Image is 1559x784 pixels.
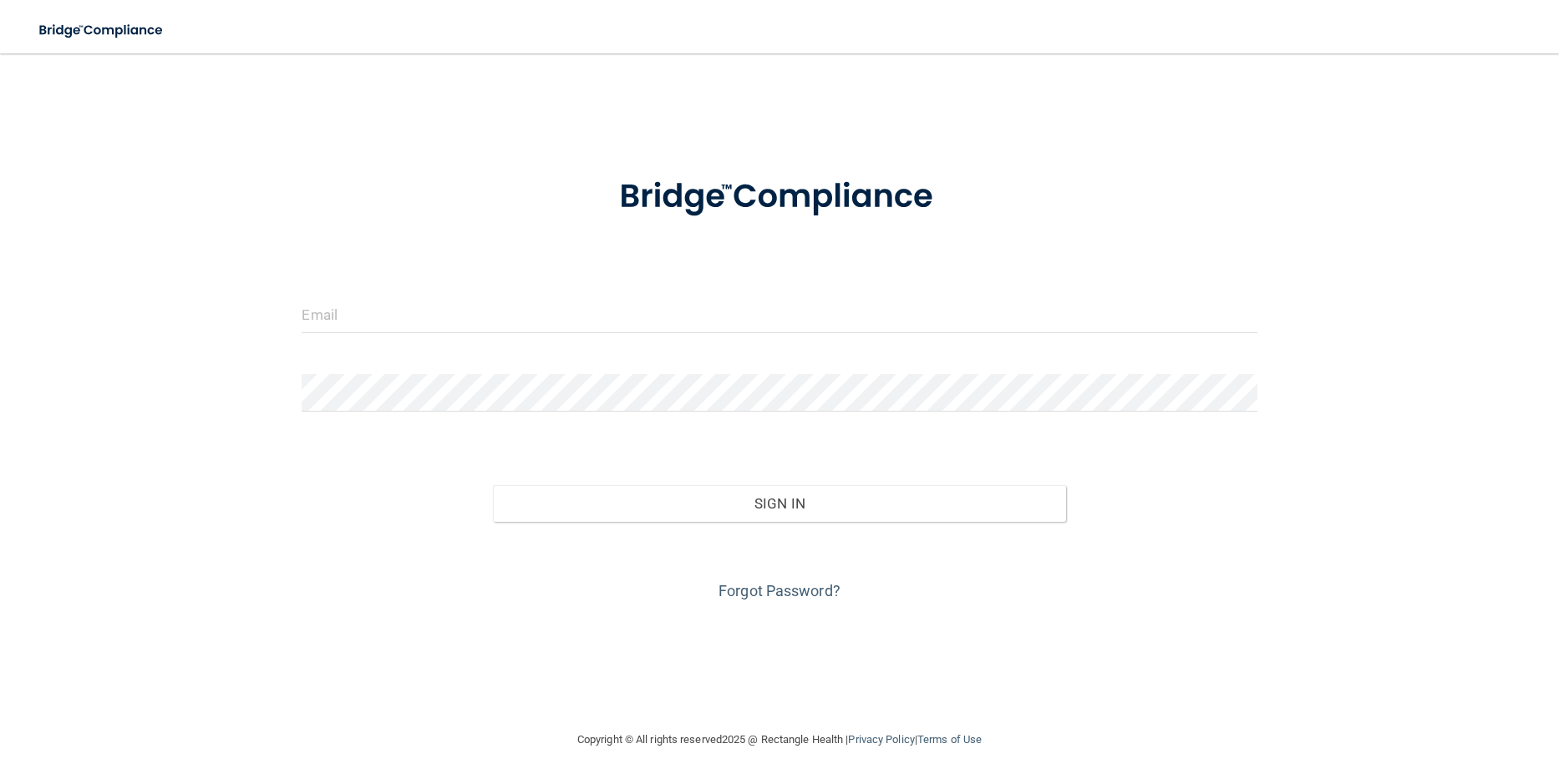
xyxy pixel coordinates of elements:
[585,154,974,240] img: bridge_compliance_login_screen.278c3ca4.svg
[917,733,982,746] a: Terms of Use
[848,733,914,746] a: Privacy Policy
[493,485,1066,522] button: Sign In
[475,713,1084,766] div: Copyright © All rights reserved 2025 @ Rectangle Health | |
[25,13,179,48] img: bridge_compliance_login_screen.278c3ca4.svg
[719,582,840,599] a: Forgot Password?
[302,296,1257,333] input: Email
